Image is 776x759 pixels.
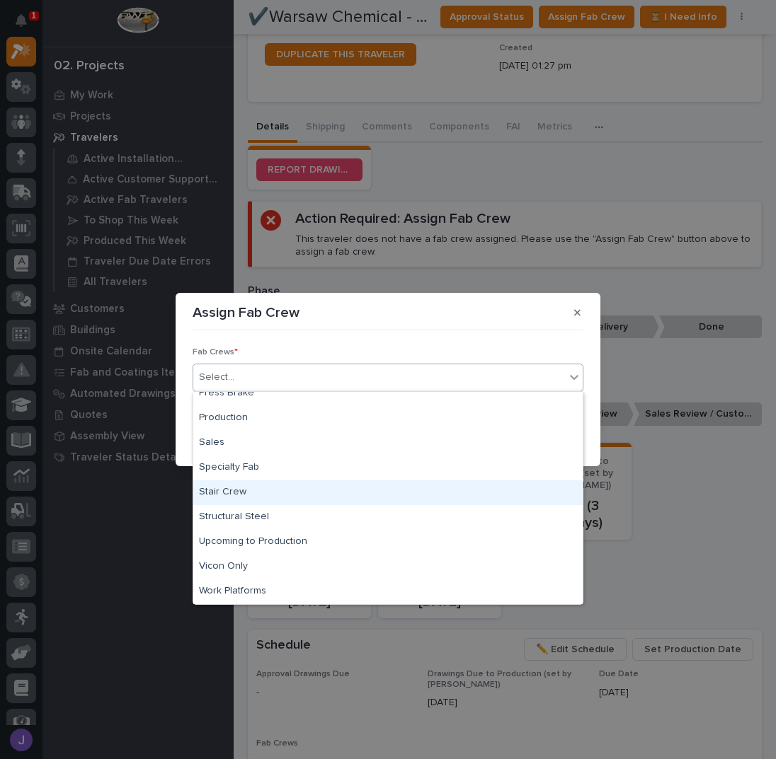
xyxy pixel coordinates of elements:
div: Work Platforms [193,579,583,604]
div: Stair Crew [193,480,583,505]
p: Assign Fab Crew [193,304,299,321]
span: Fab Crews [193,348,238,357]
div: Sales [193,431,583,456]
div: Production [193,406,583,431]
div: Structural Steel [193,505,583,530]
div: Specialty Fab [193,456,583,480]
div: Select... [199,370,234,385]
div: Upcoming to Production [193,530,583,555]
div: Press Brake [193,381,583,406]
div: Vicon Only [193,555,583,579]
